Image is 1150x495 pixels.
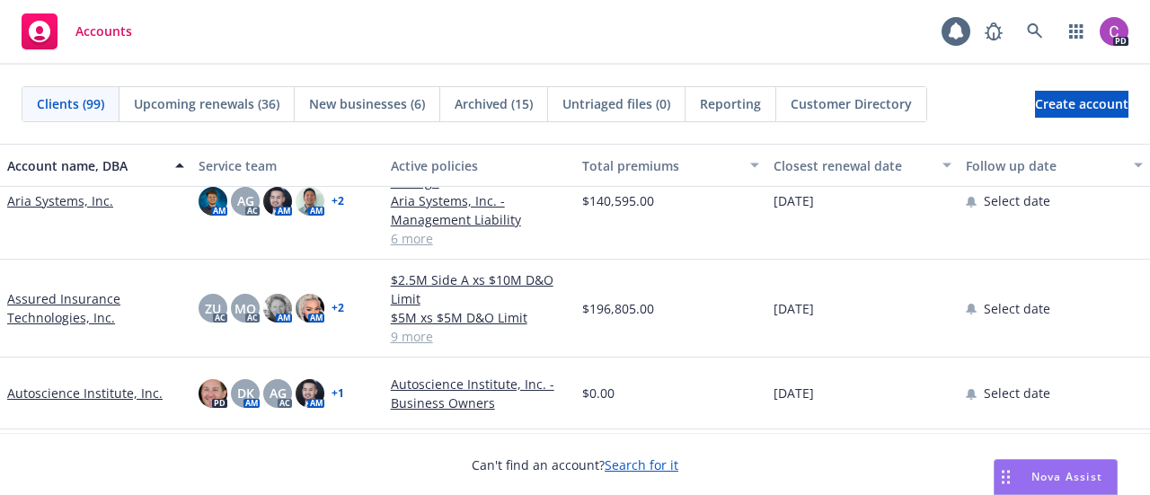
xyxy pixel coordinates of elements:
[391,156,568,175] div: Active policies
[391,375,568,412] a: Autoscience Institute, Inc. - Business Owners
[976,13,1012,49] a: Report a Bug
[575,144,766,187] button: Total premiums
[37,94,104,113] span: Clients (99)
[774,191,814,210] span: [DATE]
[1100,17,1128,46] img: photo
[774,384,814,402] span: [DATE]
[582,299,654,318] span: $196,805.00
[984,191,1050,210] span: Select date
[309,94,425,113] span: New businesses (6)
[1031,469,1102,484] span: Nova Assist
[263,294,292,323] img: photo
[984,384,1050,402] span: Select date
[296,187,324,216] img: photo
[7,384,163,402] a: Autoscience Institute, Inc.
[199,379,227,408] img: photo
[562,94,670,113] span: Untriaged files (0)
[791,94,912,113] span: Customer Directory
[1017,13,1053,49] a: Search
[7,289,184,327] a: Assured Insurance Technologies, Inc.
[7,156,164,175] div: Account name, DBA
[234,299,256,318] span: MQ
[766,144,958,187] button: Closest renewal date
[984,299,1050,318] span: Select date
[75,24,132,39] span: Accounts
[959,144,1150,187] button: Follow up date
[1058,13,1094,49] a: Switch app
[391,191,568,229] a: Aria Systems, Inc. - Management Liability
[582,384,615,402] span: $0.00
[384,144,575,187] button: Active policies
[296,379,324,408] img: photo
[391,270,568,308] a: $2.5M Side A xs $10M D&O Limit
[205,299,221,318] span: ZU
[199,187,227,216] img: photo
[995,460,1017,494] div: Drag to move
[199,156,376,175] div: Service team
[332,196,344,207] a: + 2
[263,187,292,216] img: photo
[270,384,287,402] span: AG
[1035,91,1128,118] a: Create account
[582,156,739,175] div: Total premiums
[1035,87,1128,121] span: Create account
[455,94,533,113] span: Archived (15)
[700,94,761,113] span: Reporting
[582,191,654,210] span: $140,595.00
[7,191,113,210] a: Aria Systems, Inc.
[391,327,568,346] a: 9 more
[966,156,1123,175] div: Follow up date
[391,229,568,248] a: 6 more
[774,156,931,175] div: Closest renewal date
[994,459,1118,495] button: Nova Assist
[605,456,678,473] a: Search for it
[332,388,344,399] a: + 1
[191,144,383,187] button: Service team
[296,294,324,323] img: photo
[237,384,254,402] span: DK
[774,299,814,318] span: [DATE]
[391,308,568,327] a: $5M xs $5M D&O Limit
[14,6,139,57] a: Accounts
[332,303,344,314] a: + 2
[472,455,678,474] span: Can't find an account?
[134,94,279,113] span: Upcoming renewals (36)
[237,191,254,210] span: AG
